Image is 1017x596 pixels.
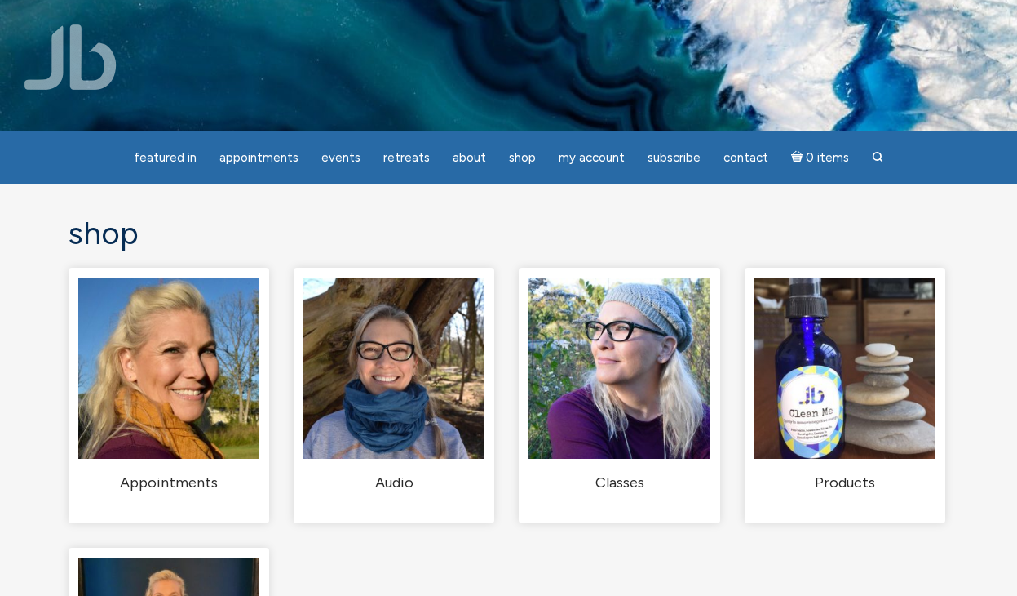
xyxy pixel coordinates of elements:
[312,142,370,174] a: Events
[210,142,308,174] a: Appointments
[499,142,546,174] a: Shop
[528,278,710,492] a: Visit product category Classes
[781,140,860,174] a: Cart0 items
[24,24,117,90] img: Jamie Butler. The Everyday Medium
[321,150,360,165] span: Events
[303,473,484,491] h2: Audio
[714,142,778,174] a: Contact
[134,150,197,165] span: featured in
[754,278,935,492] a: Visit product category Products
[374,142,440,174] a: Retreats
[648,150,701,165] span: Subscribe
[78,473,259,491] h2: Appointments
[303,278,484,459] img: Audio
[453,150,486,165] span: About
[509,150,536,165] span: Shop
[219,150,298,165] span: Appointments
[383,150,430,165] span: Retreats
[791,150,807,165] i: Cart
[559,150,625,165] span: My Account
[528,278,710,459] img: Classes
[723,150,768,165] span: Contact
[78,278,259,459] img: Appointments
[443,142,496,174] a: About
[806,152,849,164] span: 0 items
[754,473,935,491] h2: Products
[69,216,949,251] h1: Shop
[549,142,635,174] a: My Account
[528,473,710,491] h2: Classes
[78,278,259,492] a: Visit product category Appointments
[124,142,206,174] a: featured in
[638,142,710,174] a: Subscribe
[754,278,935,459] img: Products
[303,278,484,492] a: Visit product category Audio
